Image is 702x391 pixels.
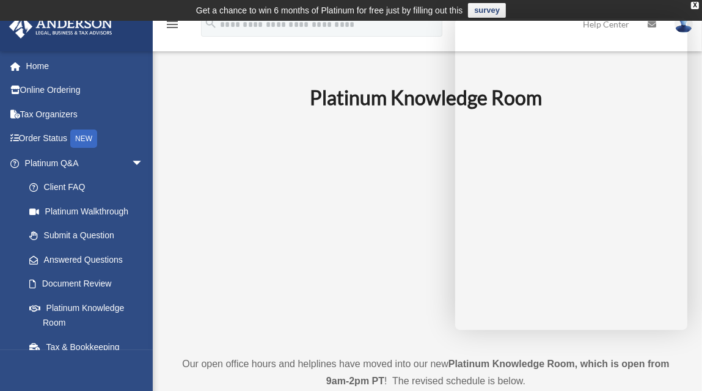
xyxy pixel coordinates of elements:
[17,335,162,374] a: Tax & Bookkeeping Packages
[9,54,162,78] a: Home
[9,151,162,175] a: Platinum Q&Aarrow_drop_down
[9,126,162,152] a: Order StatusNEW
[455,18,687,330] iframe: Chat Window
[131,151,156,176] span: arrow_drop_down
[326,359,670,386] strong: Platinum Knowledge Room, which is open from 9am-2pm PT
[468,3,506,18] a: survey
[17,247,162,272] a: Answered Questions
[17,224,162,248] a: Submit a Question
[5,15,116,38] img: Anderson Advisors Platinum Portal
[9,78,162,103] a: Online Ordering
[243,126,609,333] iframe: 231110_Toby_KnowledgeRoom
[165,17,180,32] i: menu
[17,199,162,224] a: Platinum Walkthrough
[17,296,156,335] a: Platinum Knowledge Room
[70,130,97,148] div: NEW
[17,175,162,200] a: Client FAQ
[204,16,218,30] i: search
[165,21,180,32] a: menu
[196,3,463,18] div: Get a chance to win 6 months of Platinum for free just by filling out this
[9,102,162,126] a: Tax Organizers
[691,2,699,9] div: close
[174,356,678,390] p: Our open office hours and helplines have moved into our new ! The revised schedule is below.
[310,86,542,109] b: Platinum Knowledge Room
[17,272,162,296] a: Document Review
